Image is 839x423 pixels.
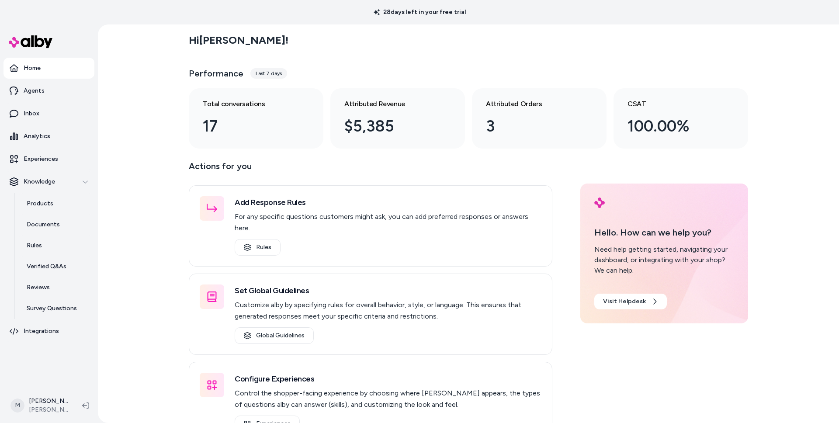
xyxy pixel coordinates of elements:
[235,211,541,234] p: For any specific questions customers might ask, you can add preferred responses or answers here.
[18,298,94,319] a: Survey Questions
[189,34,288,47] h2: Hi [PERSON_NAME] !
[27,304,77,313] p: Survey Questions
[3,58,94,79] a: Home
[235,284,541,297] h3: Set Global Guidelines
[24,177,55,186] p: Knowledge
[203,114,295,138] div: 17
[24,109,39,118] p: Inbox
[3,103,94,124] a: Inbox
[27,220,60,229] p: Documents
[235,239,281,256] a: Rules
[486,114,579,138] div: 3
[235,388,541,410] p: Control the shopper-facing experience by choosing where [PERSON_NAME] appears, the types of quest...
[10,399,24,413] span: M
[594,226,734,239] p: Hello. How can we help you?
[235,196,541,208] h3: Add Response Rules
[235,299,541,322] p: Customize alby by specifying rules for overall behavior, style, or language. This ensures that ge...
[189,159,552,180] p: Actions for you
[235,327,314,344] a: Global Guidelines
[29,406,68,414] span: [PERSON_NAME]
[18,256,94,277] a: Verified Q&As
[3,321,94,342] a: Integrations
[5,392,75,420] button: M[PERSON_NAME][PERSON_NAME]
[628,114,720,138] div: 100.00%
[3,80,94,101] a: Agents
[614,88,748,149] a: CSAT 100.00%
[344,114,437,138] div: $5,385
[344,99,437,109] h3: Attributed Revenue
[29,397,68,406] p: [PERSON_NAME]
[27,283,50,292] p: Reviews
[594,244,734,276] div: Need help getting started, navigating your dashboard, or integrating with your shop? We can help.
[27,262,66,271] p: Verified Q&As
[486,99,579,109] h3: Attributed Orders
[594,198,605,208] img: alby Logo
[18,277,94,298] a: Reviews
[9,35,52,48] img: alby Logo
[594,294,667,309] a: Visit Helpdesk
[24,132,50,141] p: Analytics
[472,88,607,149] a: Attributed Orders 3
[24,64,41,73] p: Home
[203,99,295,109] h3: Total conversations
[189,88,323,149] a: Total conversations 17
[368,8,471,17] p: 28 days left in your free trial
[3,171,94,192] button: Knowledge
[628,99,720,109] h3: CSAT
[3,149,94,170] a: Experiences
[3,126,94,147] a: Analytics
[189,67,243,80] h3: Performance
[18,214,94,235] a: Documents
[18,193,94,214] a: Products
[27,241,42,250] p: Rules
[250,68,287,79] div: Last 7 days
[330,88,465,149] a: Attributed Revenue $5,385
[24,87,45,95] p: Agents
[235,373,541,385] h3: Configure Experiences
[18,235,94,256] a: Rules
[24,155,58,163] p: Experiences
[27,199,53,208] p: Products
[24,327,59,336] p: Integrations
